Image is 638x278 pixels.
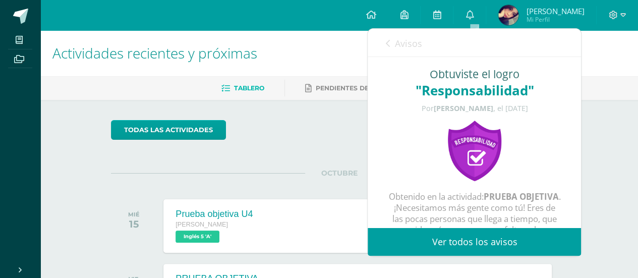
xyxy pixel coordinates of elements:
a: Pendientes de entrega [305,80,402,96]
div: Obtenido en la actividad: . ¡Necesitamos más gente como tú! Eres de las pocas personas que llega ... [388,191,561,235]
span: [PERSON_NAME] [526,6,584,16]
a: todas las Actividades [111,120,226,140]
div: Prueba objetiva U4 [176,209,253,219]
span: Avisos [394,37,422,49]
div: "Responsabilidad" [388,81,561,99]
span: Mi Perfil [526,15,584,24]
span: Tablero [234,84,264,92]
div: Obtuviste el logro [388,67,561,81]
span: Inglés 5 'A' [176,231,219,243]
strong: [PERSON_NAME] [433,103,493,113]
span: Actividades recientes y próximas [52,43,257,63]
span: OCTUBRE [305,169,374,178]
div: Por , el [DATE] [388,104,561,113]
a: Ver todos los avisos [368,228,581,256]
span: Pendientes de entrega [316,84,402,92]
div: MIÉ [128,211,140,218]
img: 78268b36645396304b2d8e5a5d2332f1.png [498,5,518,25]
strong: PRUEBA OBJETIVA [483,191,558,202]
div: 15 [128,218,140,230]
a: Tablero [221,80,264,96]
span: [PERSON_NAME] [176,221,228,228]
